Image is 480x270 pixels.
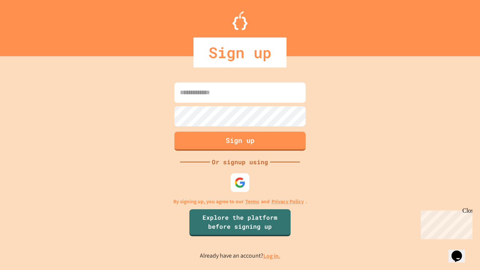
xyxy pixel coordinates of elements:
[200,251,280,261] p: Already have an account?
[448,240,472,262] iframe: chat widget
[174,132,306,151] button: Sign up
[245,198,259,205] a: Terms
[232,11,247,30] img: Logo.svg
[263,252,280,260] a: Log in.
[189,209,291,236] a: Explore the platform before signing up
[173,198,307,205] p: By signing up, you agree to our and .
[193,37,286,67] div: Sign up
[3,3,52,48] div: Chat with us now!Close
[271,198,304,205] a: Privacy Policy
[234,177,246,188] img: google-icon.svg
[418,207,472,239] iframe: chat widget
[210,157,270,166] div: Or signup using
